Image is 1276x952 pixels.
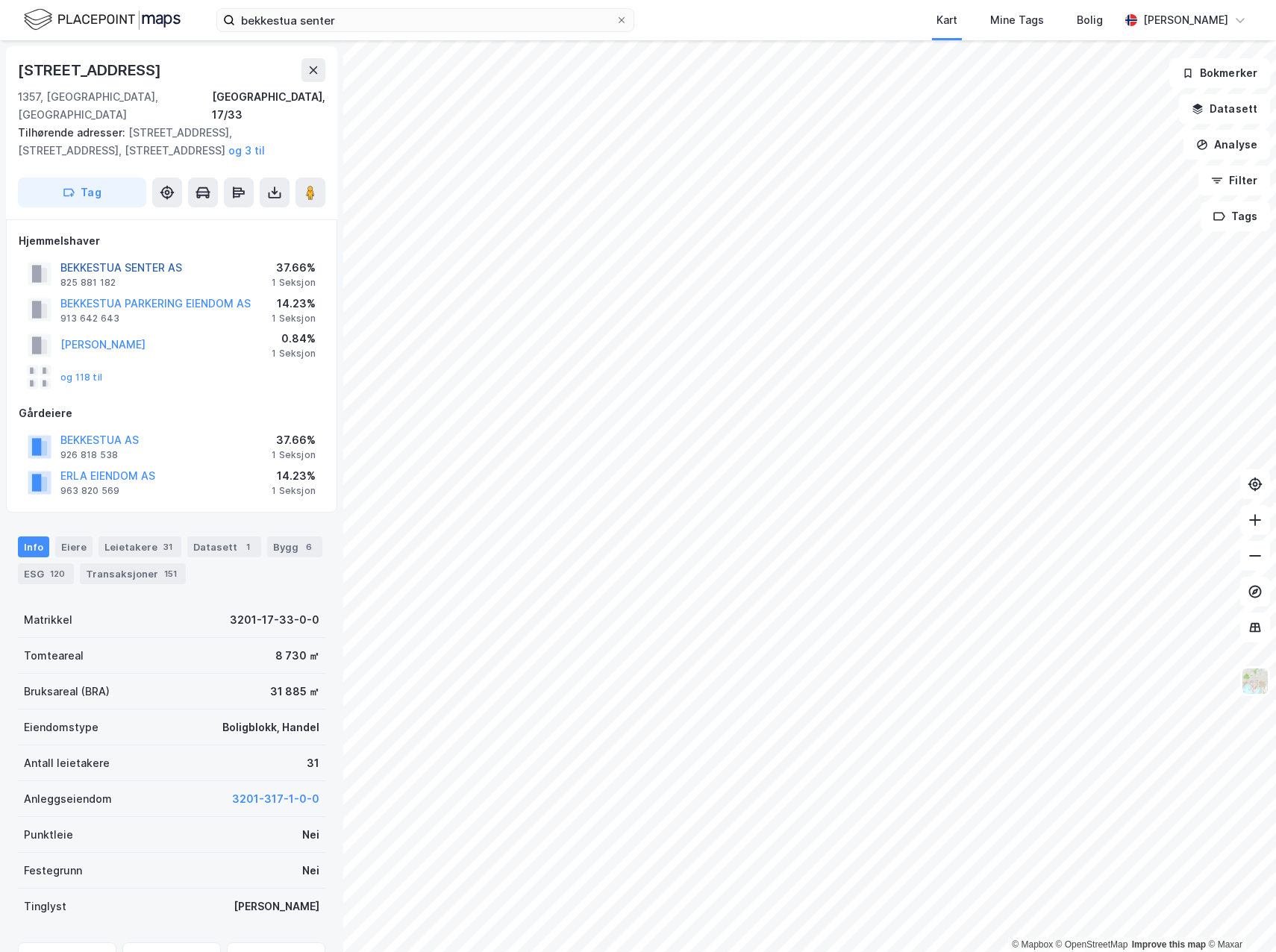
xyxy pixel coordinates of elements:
[1201,201,1270,231] button: Tags
[24,611,72,629] div: Matrikkel
[272,277,316,289] div: 1 Seksjon
[1201,880,1276,952] iframe: Chat Widget
[235,9,616,31] input: Søk på adresse, matrikkel, gårdeiere, leietakere eller personer
[301,539,316,554] div: 6
[24,898,66,915] div: Tinglyst
[272,313,316,325] div: 1 Seksjon
[18,58,164,82] div: [STREET_ADDRESS]
[234,898,319,915] div: [PERSON_NAME]
[24,647,84,665] div: Tomteareal
[1198,166,1270,195] button: Filter
[80,563,186,584] div: Transaksjoner
[990,11,1044,29] div: Mine Tags
[1056,939,1128,950] a: OpenStreetMap
[55,536,93,557] div: Eiere
[1179,94,1270,124] button: Datasett
[272,431,316,449] div: 37.66%
[272,330,316,348] div: 0.84%
[60,449,118,461] div: 926 818 538
[1241,667,1269,695] img: Z
[161,566,180,581] div: 151
[24,718,98,736] div: Eiendomstype
[1012,939,1053,950] a: Mapbox
[275,647,319,665] div: 8 730 ㎡
[60,485,119,497] div: 963 820 569
[272,467,316,485] div: 14.23%
[18,536,49,557] div: Info
[240,539,255,554] div: 1
[160,539,175,554] div: 31
[936,11,957,29] div: Kart
[24,790,112,808] div: Anleggseiendom
[24,754,110,772] div: Antall leietakere
[230,611,319,629] div: 3201-17-33-0-0
[187,536,261,557] div: Datasett
[307,754,319,772] div: 31
[212,88,325,124] div: [GEOGRAPHIC_DATA], 17/33
[222,718,319,736] div: Boligblokk, Handel
[98,536,181,557] div: Leietakere
[1077,11,1103,29] div: Bolig
[18,126,128,139] span: Tilhørende adresser:
[232,790,319,808] button: 3201-317-1-0-0
[1143,11,1228,29] div: [PERSON_NAME]
[24,862,82,880] div: Festegrunn
[1132,939,1206,950] a: Improve this map
[272,348,316,360] div: 1 Seksjon
[302,862,319,880] div: Nei
[24,683,110,701] div: Bruksareal (BRA)
[18,178,146,207] button: Tag
[18,563,74,584] div: ESG
[19,404,325,422] div: Gårdeiere
[272,449,316,461] div: 1 Seksjon
[267,536,322,557] div: Bygg
[60,277,116,289] div: 825 881 182
[47,566,68,581] div: 120
[60,313,119,325] div: 913 642 643
[24,7,181,33] img: logo.f888ab2527a4732fd821a326f86c7f29.svg
[1169,58,1270,88] button: Bokmerker
[18,88,212,124] div: 1357, [GEOGRAPHIC_DATA], [GEOGRAPHIC_DATA]
[24,826,73,844] div: Punktleie
[302,826,319,844] div: Nei
[270,683,319,701] div: 31 885 ㎡
[1183,130,1270,160] button: Analyse
[19,232,325,250] div: Hjemmelshaver
[272,485,316,497] div: 1 Seksjon
[18,124,313,160] div: [STREET_ADDRESS], [STREET_ADDRESS], [STREET_ADDRESS]
[1201,880,1276,952] div: Kontrollprogram for chat
[272,259,316,277] div: 37.66%
[272,295,316,313] div: 14.23%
